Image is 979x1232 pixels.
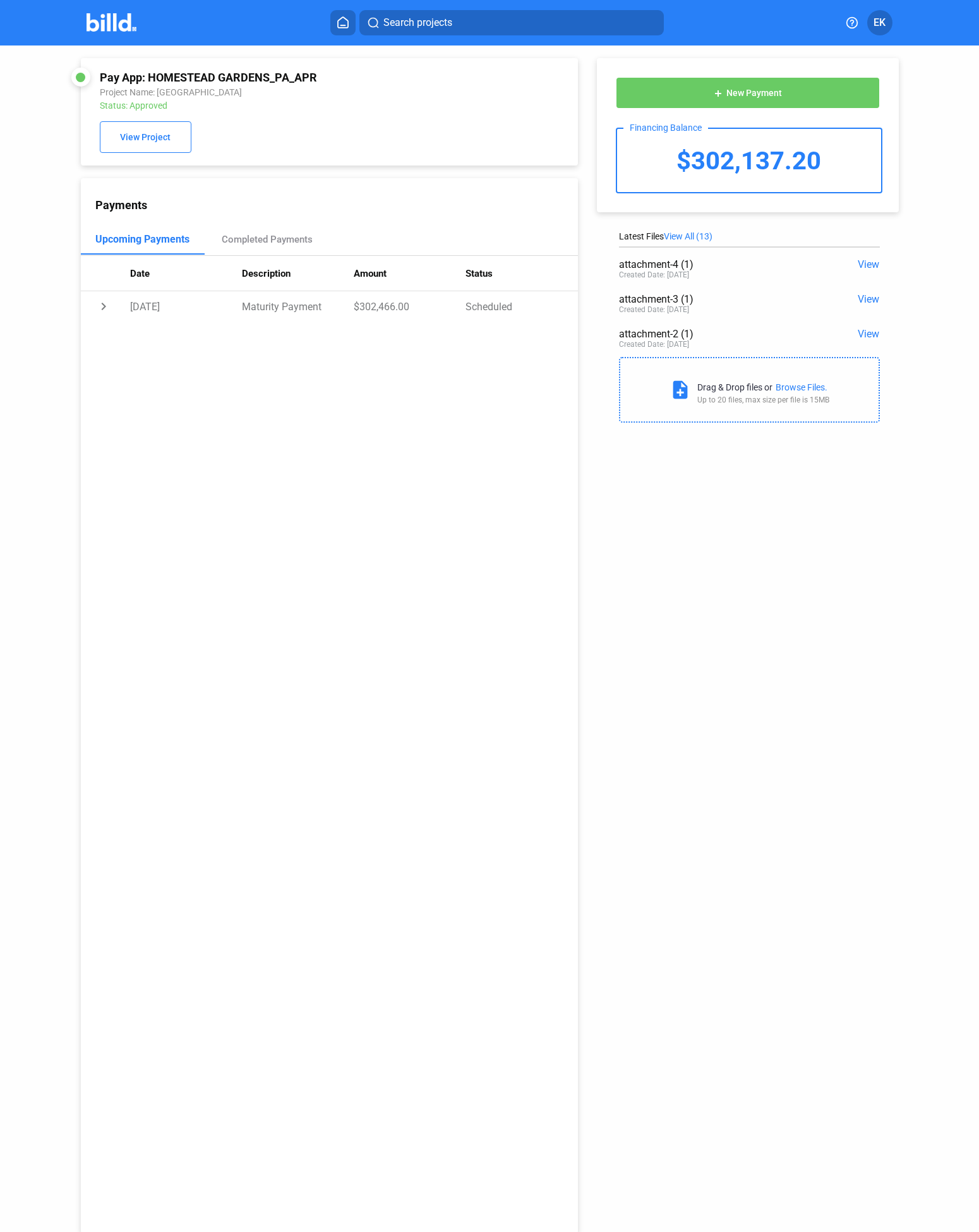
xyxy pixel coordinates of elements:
[619,270,689,279] div: Created Date: [DATE]
[359,10,664,35] button: Search projects
[670,379,691,401] mat-icon: note_add
[858,328,879,340] span: View
[95,233,189,245] div: Upcoming Payments
[242,256,354,291] th: Description
[874,15,886,30] span: EK
[465,291,577,322] td: Scheduled
[867,10,892,35] button: EK
[130,256,242,291] th: Date
[616,77,880,109] button: New Payment
[354,291,465,322] td: $302,466.00
[120,133,171,143] span: View Project
[383,15,452,30] span: Search projects
[619,340,689,349] div: Created Date: [DATE]
[726,88,782,99] span: New Payment
[619,258,827,270] div: attachment-4 (1)
[713,88,723,99] mat-icon: add
[697,396,829,404] div: Up to 20 files, max size per file is 15MB
[619,293,827,305] div: attachment-3 (1)
[100,100,467,111] div: Status: Approved
[100,87,467,97] div: Project Name: [GEOGRAPHIC_DATA]
[776,382,827,392] div: Browse Files.
[619,231,880,241] div: Latest Files
[87,13,136,32] img: Billd Company Logo
[619,305,689,314] div: Created Date: [DATE]
[95,198,578,212] div: Payments
[100,121,191,153] button: View Project
[619,328,827,340] div: attachment-2 (1)
[858,258,879,270] span: View
[697,382,772,392] div: Drag & Drop files or
[354,256,465,291] th: Amount
[664,231,712,241] span: View All (13)
[100,71,467,84] div: Pay App: HOMESTEAD GARDENS_PA_APR
[130,291,242,322] td: [DATE]
[617,129,881,192] div: $302,137.20
[242,291,354,322] td: Maturity Payment
[465,256,577,291] th: Status
[858,293,879,305] span: View
[623,123,708,133] div: Financing Balance
[222,234,313,245] div: Completed Payments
